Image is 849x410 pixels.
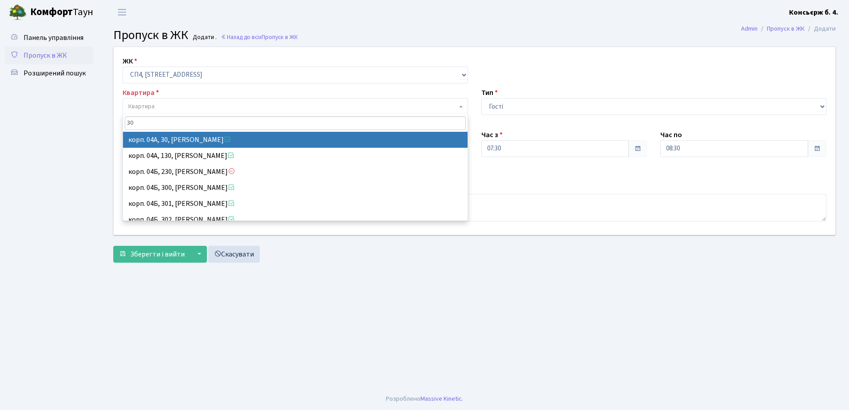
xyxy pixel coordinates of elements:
a: Admin [741,24,758,33]
button: Переключити навігацію [111,5,133,20]
li: корп. 04Б, 230, [PERSON_NAME] [123,164,468,180]
li: корп. 04Б, 300, [PERSON_NAME] [123,180,468,196]
label: Квартира [123,87,159,98]
li: корп. 04А, 130, [PERSON_NAME] [123,148,468,164]
div: Розроблено . [386,394,463,404]
span: Зберегти і вийти [130,249,185,259]
a: Пропуск в ЖК [4,47,93,64]
a: Консьєрж б. 4. [789,7,838,18]
a: Пропуск в ЖК [767,24,805,33]
img: logo.png [9,4,27,21]
li: корп. 04Б, 302, [PERSON_NAME] [123,212,468,228]
span: Таун [30,5,93,20]
span: Пропуск в ЖК [262,33,298,41]
a: Назад до всіхПропуск в ЖК [221,33,298,41]
b: Консьєрж б. 4. [789,8,838,17]
span: Пропуск в ЖК [24,51,67,60]
span: Пропуск в ЖК [113,26,188,44]
label: ЖК [123,56,137,67]
label: Тип [481,87,498,98]
span: Квартира [128,102,155,111]
a: Панель управління [4,29,93,47]
label: Час з [481,130,503,140]
label: Час по [660,130,682,140]
li: корп. 04Б, 301, [PERSON_NAME] [123,196,468,212]
a: Massive Kinetic [421,394,462,403]
small: Додати . [191,34,217,41]
span: Панель управління [24,33,83,43]
span: Розширений пошук [24,68,86,78]
li: Додати [805,24,836,34]
nav: breadcrumb [728,20,849,38]
button: Зберегти і вийти [113,246,190,263]
a: Розширений пошук [4,64,93,82]
li: корп. 04А, 30, [PERSON_NAME] [123,132,468,148]
a: Скасувати [208,246,260,263]
b: Комфорт [30,5,73,19]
